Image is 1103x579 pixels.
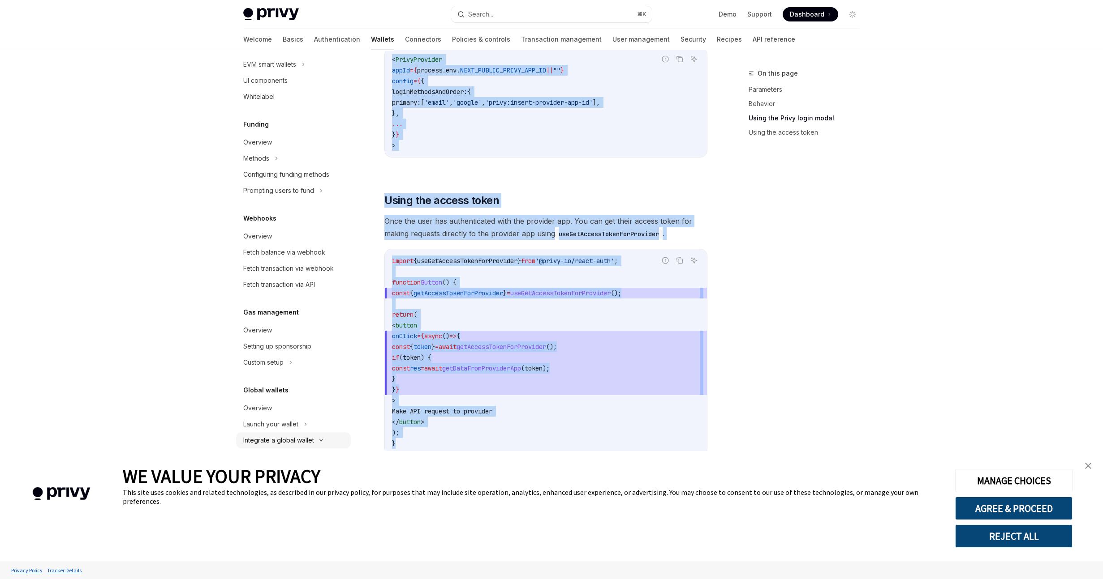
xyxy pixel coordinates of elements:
[442,66,446,74] span: .
[414,343,431,351] span: token
[243,153,269,164] div: Methods
[392,66,410,74] span: appId
[243,385,289,396] h5: Global wallets
[546,343,557,351] span: ();
[783,7,838,21] a: Dashboard
[243,403,272,413] div: Overview
[392,141,396,149] span: >
[243,213,276,224] h5: Webhooks
[449,98,453,106] span: ,
[243,8,299,21] img: light logo
[236,244,351,260] a: Fetch balance via webhook
[521,257,535,265] span: from
[392,396,396,404] span: >
[593,98,600,106] span: ],
[243,137,272,148] div: Overview
[392,109,399,117] span: },
[1079,457,1097,475] a: close banner
[460,66,546,74] span: NEXT_PUBLIC_PRIVY_APP_ID
[243,185,314,196] div: Prompting users to fund
[414,77,417,85] span: =
[243,59,296,70] div: EVM smart wallets
[414,311,417,319] span: (
[421,278,442,286] span: Button
[1085,463,1091,469] img: close banner
[384,193,499,208] span: Using the access token
[414,289,503,297] span: getAccessTokenForProvider
[236,89,351,105] a: Whitelabel
[719,10,737,19] a: Demo
[749,97,867,111] a: Behavior
[611,289,621,297] span: ();
[717,29,742,50] a: Recipes
[457,343,546,351] span: getAccessTokenForProvider
[9,562,45,578] a: Privacy Policy
[243,231,272,242] div: Overview
[236,260,351,277] a: Fetch transaction via webhook
[243,29,272,50] a: Welcome
[468,9,493,20] div: Search...
[392,386,396,394] span: }
[555,229,663,239] code: useGetAccessTokenForProvider
[392,364,410,372] span: const
[384,215,707,240] span: Once the user has authenticated with the provider app. You can get their access token for making ...
[236,277,351,293] a: Fetch transaction via API
[243,91,275,102] div: Whitelabel
[612,29,670,50] a: User management
[392,77,414,85] span: config
[392,332,417,340] span: onClick
[236,400,351,416] a: Overview
[399,418,421,426] span: button
[424,364,442,372] span: await
[410,364,421,372] span: res
[236,134,351,150] a: Overview
[392,418,399,426] span: </
[453,98,482,106] span: 'google'
[482,98,485,106] span: ,
[467,88,471,96] span: {
[392,311,414,319] span: return
[392,257,414,265] span: import
[442,364,521,372] span: getDataFromProviderApp
[659,255,671,266] button: Report incorrect code
[485,98,593,106] span: 'privy:insert-provider-app-id'
[123,488,942,506] div: This site uses cookies and related technologies, as described in our privacy policy, for purposes...
[753,29,795,50] a: API reference
[392,278,421,286] span: function
[446,66,457,74] span: env
[392,375,396,383] span: }
[507,289,510,297] span: =
[405,29,441,50] a: Connectors
[396,321,417,329] span: button
[521,364,525,372] span: (
[243,357,284,368] div: Custom setup
[392,407,492,415] span: Make API request to provider
[123,464,320,488] span: WE VALUE YOUR PRIVACY
[392,289,410,297] span: const
[421,418,424,426] span: >
[399,353,403,362] span: (
[392,439,396,447] span: }
[439,343,457,351] span: await
[749,82,867,97] a: Parameters
[747,10,772,19] a: Support
[758,68,798,79] span: On this page
[421,332,442,340] span: {async
[688,53,700,65] button: Ask AI
[243,75,288,86] div: UI components
[543,364,550,372] span: );
[243,419,298,430] div: Launch your wallet
[392,429,399,437] span: );
[955,497,1073,520] button: AGREE & PROCEED
[392,353,399,362] span: if
[410,289,414,297] span: {
[553,66,560,74] span: ""
[614,257,618,265] span: ;
[955,469,1073,492] button: MANAGE CHOICES
[503,289,507,297] span: }
[396,55,442,64] span: PrivyProvider
[449,332,457,340] span: =>
[392,131,396,139] span: }
[546,66,553,74] span: ||
[243,279,315,290] div: Fetch transaction via API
